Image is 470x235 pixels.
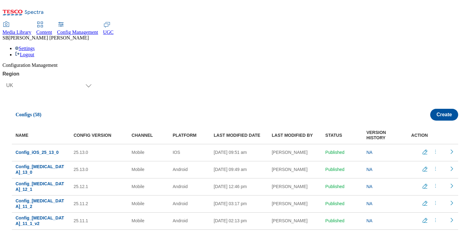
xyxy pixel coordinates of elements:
svg: menus [432,149,439,155]
svg: Edit config [422,183,428,189]
td: [PERSON_NAME] [268,178,321,195]
svg: menus [432,183,439,189]
td: [DATE] 12:46 pm [210,178,268,195]
th: CONFIG VERSION [70,127,128,144]
th: VERSION HISTORY [363,127,404,144]
span: [PERSON_NAME] [PERSON_NAME] [9,35,89,40]
th: NAME [12,127,70,144]
td: Mobile [128,144,169,161]
th: LAST MODIFIED BY [268,127,321,144]
span: SB [2,35,9,40]
td: Android [169,195,210,212]
svg: Edit config [422,166,428,172]
a: Media Library [2,22,31,35]
svg: Edit config [422,200,428,206]
a: Settings [15,46,35,51]
span: Published [325,167,345,172]
div: Configuration Management [2,62,468,68]
svg: Readonly config [449,217,455,223]
td: Android [169,178,210,195]
span: Config_[MEDICAL_DATA]_11_1_v2 [16,215,64,226]
td: [DATE] 03:17 pm [210,195,268,212]
td: Mobile [128,212,169,229]
th: ACTION [404,127,445,144]
td: [PERSON_NAME] [268,161,321,178]
td: Android [169,212,210,229]
button: Create [430,109,458,121]
a: Content [36,22,52,35]
button: Edit config [420,183,432,191]
button: Edit config [420,166,432,173]
svg: Readonly config [449,149,455,155]
span: Config_[MEDICAL_DATA]_11_2 [16,198,64,209]
th: PLATFORM [169,127,210,144]
label: Configs (58) [12,112,41,118]
span: NA [366,218,372,223]
td: 25.11.2 [70,195,128,212]
span: NA [366,167,372,172]
td: Mobile [128,178,169,195]
svg: menus [432,217,439,223]
button: Edit config [420,200,432,208]
td: [PERSON_NAME] [268,195,321,212]
td: Mobile [128,161,169,178]
td: 25.11.1 [70,212,128,229]
svg: Edit config [422,217,428,223]
span: Published [325,150,345,155]
span: Config_[MEDICAL_DATA]_12_1 [16,181,64,192]
td: IOS [169,144,210,161]
svg: Readonly config [449,166,455,172]
span: NA [366,201,372,206]
span: UGC [103,30,114,35]
td: Android [169,161,210,178]
td: Mobile [128,195,169,212]
td: 25.13.0 [70,161,128,178]
span: Config_[MEDICAL_DATA]_13_0 [16,164,64,175]
td: [PERSON_NAME] [268,212,321,229]
th: CHANNEL [128,127,169,144]
span: NA [366,184,372,189]
td: [DATE] 09:49 am [210,161,268,178]
a: Logout [15,52,34,57]
svg: Readonly config [449,183,455,189]
span: Published [325,184,345,189]
th: STATUS [322,127,363,144]
a: Config Management [57,22,98,35]
td: 25.13.0 [70,144,128,161]
svg: menus [432,166,439,172]
span: Published [325,218,345,223]
span: NA [366,150,372,155]
button: Edit config [420,149,432,156]
label: Region [2,71,95,77]
span: Content [36,30,52,35]
a: UGC [103,22,114,35]
td: [PERSON_NAME] [268,144,321,161]
span: Media Library [2,30,31,35]
td: 25.12.1 [70,178,128,195]
span: Published [325,201,345,206]
svg: Edit config [422,149,428,155]
td: [DATE] 09:51 am [210,144,268,161]
svg: Readonly config [449,200,455,206]
svg: menus [432,200,439,206]
th: LAST MODIFIED DATE [210,127,268,144]
td: [DATE] 02:13 pm [210,212,268,229]
span: Config Management [57,30,98,35]
span: Config_iOS_25_13_0 [16,150,59,155]
button: Edit config [420,217,432,225]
